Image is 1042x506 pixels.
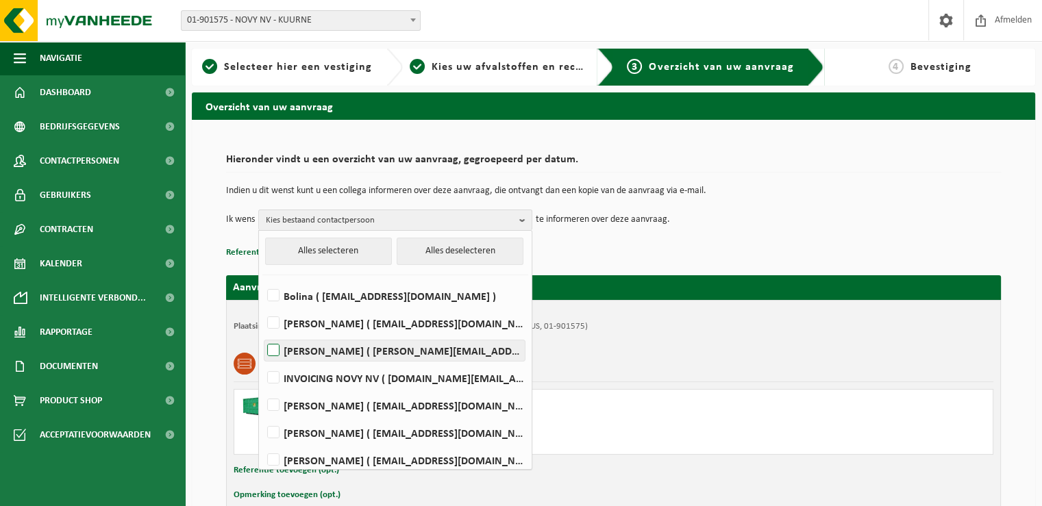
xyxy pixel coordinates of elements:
span: Selecteer hier een vestiging [224,62,372,73]
a: 1Selecteer hier een vestiging [199,59,375,75]
span: 01-901575 - NOVY NV - KUURNE [182,11,420,30]
strong: Aanvraag voor [DATE] [233,282,336,293]
span: Kalender [40,246,82,281]
span: 4 [889,59,904,74]
button: Alles selecteren [265,238,392,265]
label: Bolina ( [EMAIL_ADDRESS][DOMAIN_NAME] ) [264,286,525,306]
label: [PERSON_NAME] ( [EMAIL_ADDRESS][DOMAIN_NAME] ) [264,422,525,443]
label: [PERSON_NAME] ( [EMAIL_ADDRESS][DOMAIN_NAME] ) [264,450,525,470]
label: [PERSON_NAME] ( [PERSON_NAME][EMAIL_ADDRESS][DOMAIN_NAME] ) [264,340,525,361]
strong: Plaatsingsadres: [234,322,293,331]
span: 1 [202,59,217,74]
span: Contracten [40,212,93,246]
p: Ik wens [226,210,255,230]
span: Dashboard [40,75,91,110]
button: Opmerking toevoegen (opt.) [234,486,340,504]
span: 2 [410,59,425,74]
span: Kies uw afvalstoffen en recipiënten [432,62,620,73]
span: Contactpersonen [40,144,119,178]
span: Bedrijfsgegevens [40,110,120,144]
p: te informeren over deze aanvraag. [536,210,670,230]
span: Overzicht van uw aanvraag [649,62,793,73]
button: Alles deselecteren [397,238,523,265]
button: Kies bestaand contactpersoon [258,210,532,230]
button: Referentie toevoegen (opt.) [234,461,339,479]
span: Product Shop [40,383,102,418]
label: [PERSON_NAME] ( [EMAIL_ADDRESS][DOMAIN_NAME] ) [264,395,525,416]
h2: Hieronder vindt u een overzicht van uw aanvraag, gegroepeerd per datum. [226,154,1001,173]
span: 3 [627,59,642,74]
span: 01-901575 - NOVY NV - KUURNE [181,10,421,31]
p: Indien u dit wenst kunt u een collega informeren over deze aanvraag, die ontvangt dan een kopie v... [226,186,1001,196]
span: Navigatie [40,41,82,75]
a: 2Kies uw afvalstoffen en recipiënten [410,59,586,75]
h2: Overzicht van uw aanvraag [192,92,1035,119]
label: INVOICING NOVY NV ( [DOMAIN_NAME][EMAIL_ADDRESS][DOMAIN_NAME] ) [264,368,525,388]
span: Rapportage [40,315,92,349]
span: Documenten [40,349,98,383]
img: HK-XC-40-GN-00.png [241,396,282,417]
span: Acceptatievoorwaarden [40,418,151,452]
span: Intelligente verbond... [40,281,146,315]
span: Bevestiging [910,62,971,73]
span: Gebruikers [40,178,91,212]
label: [PERSON_NAME] ( [EMAIL_ADDRESS][DOMAIN_NAME] ) [264,313,525,333]
button: Referentie toevoegen (opt.) [226,244,332,262]
span: Kies bestaand contactpersoon [266,210,514,231]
